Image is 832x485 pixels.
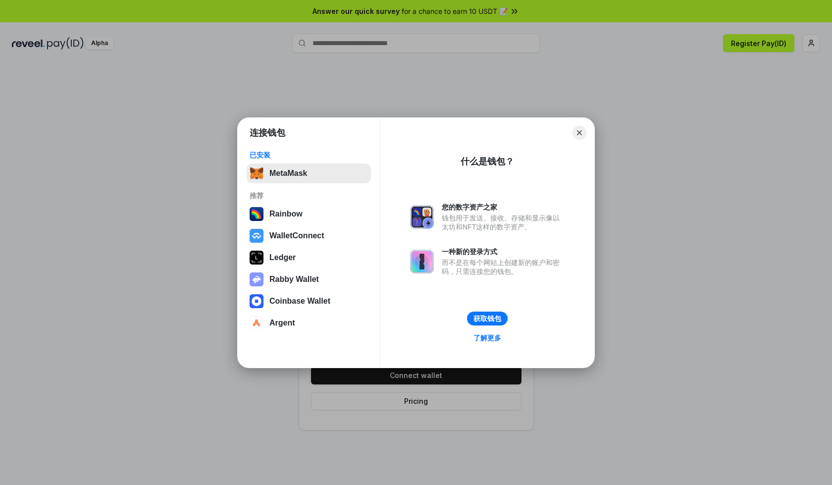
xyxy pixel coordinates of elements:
[250,207,263,221] img: svg+xml,%3Csvg%20width%3D%22120%22%20height%3D%22120%22%20viewBox%3D%220%200%20120%20120%22%20fil...
[250,272,263,286] img: svg+xml,%3Csvg%20xmlns%3D%22http%3A%2F%2Fwww.w3.org%2F2000%2Fsvg%22%20fill%3D%22none%22%20viewBox...
[250,294,263,308] img: svg+xml,%3Csvg%20width%3D%2228%22%20height%3D%2228%22%20viewBox%3D%220%200%2028%2028%22%20fill%3D...
[442,247,565,256] div: 一种新的登录方式
[269,275,319,284] div: Rabby Wallet
[269,297,330,306] div: Coinbase Wallet
[442,203,565,212] div: 您的数字资产之家
[250,251,263,265] img: svg+xml,%3Csvg%20xmlns%3D%22http%3A%2F%2Fwww.w3.org%2F2000%2Fsvg%22%20width%3D%2228%22%20height%3...
[442,214,565,231] div: 钱包用于发送、接收、存储和显示像以太坊和NFT这样的数字资产。
[247,163,371,183] button: MetaMask
[572,126,586,140] button: Close
[269,231,324,240] div: WalletConnect
[247,269,371,289] button: Rabby Wallet
[250,229,263,243] img: svg+xml,%3Csvg%20width%3D%2228%22%20height%3D%2228%22%20viewBox%3D%220%200%2028%2028%22%20fill%3D...
[250,151,368,160] div: 已安装
[468,331,507,344] a: 了解更多
[269,169,307,178] div: MetaMask
[269,253,296,262] div: Ledger
[461,156,514,167] div: 什么是钱包？
[269,210,303,218] div: Rainbow
[250,166,263,180] img: svg+xml,%3Csvg%20fill%3D%22none%22%20height%3D%2233%22%20viewBox%3D%220%200%2035%2033%22%20width%...
[250,127,285,139] h1: 连接钱包
[247,291,371,311] button: Coinbase Wallet
[247,313,371,333] button: Argent
[247,248,371,268] button: Ledger
[250,316,263,330] img: svg+xml,%3Csvg%20width%3D%2228%22%20height%3D%2228%22%20viewBox%3D%220%200%2028%2028%22%20fill%3D...
[247,226,371,246] button: WalletConnect
[269,319,295,327] div: Argent
[473,314,501,323] div: 获取钱包
[410,205,434,229] img: svg+xml,%3Csvg%20xmlns%3D%22http%3A%2F%2Fwww.w3.org%2F2000%2Fsvg%22%20fill%3D%22none%22%20viewBox...
[250,191,368,200] div: 推荐
[247,204,371,224] button: Rainbow
[442,258,565,276] div: 而不是在每个网站上创建新的账户和密码，只需连接您的钱包。
[467,312,508,325] button: 获取钱包
[473,333,501,342] div: 了解更多
[410,250,434,273] img: svg+xml,%3Csvg%20xmlns%3D%22http%3A%2F%2Fwww.w3.org%2F2000%2Fsvg%22%20fill%3D%22none%22%20viewBox...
